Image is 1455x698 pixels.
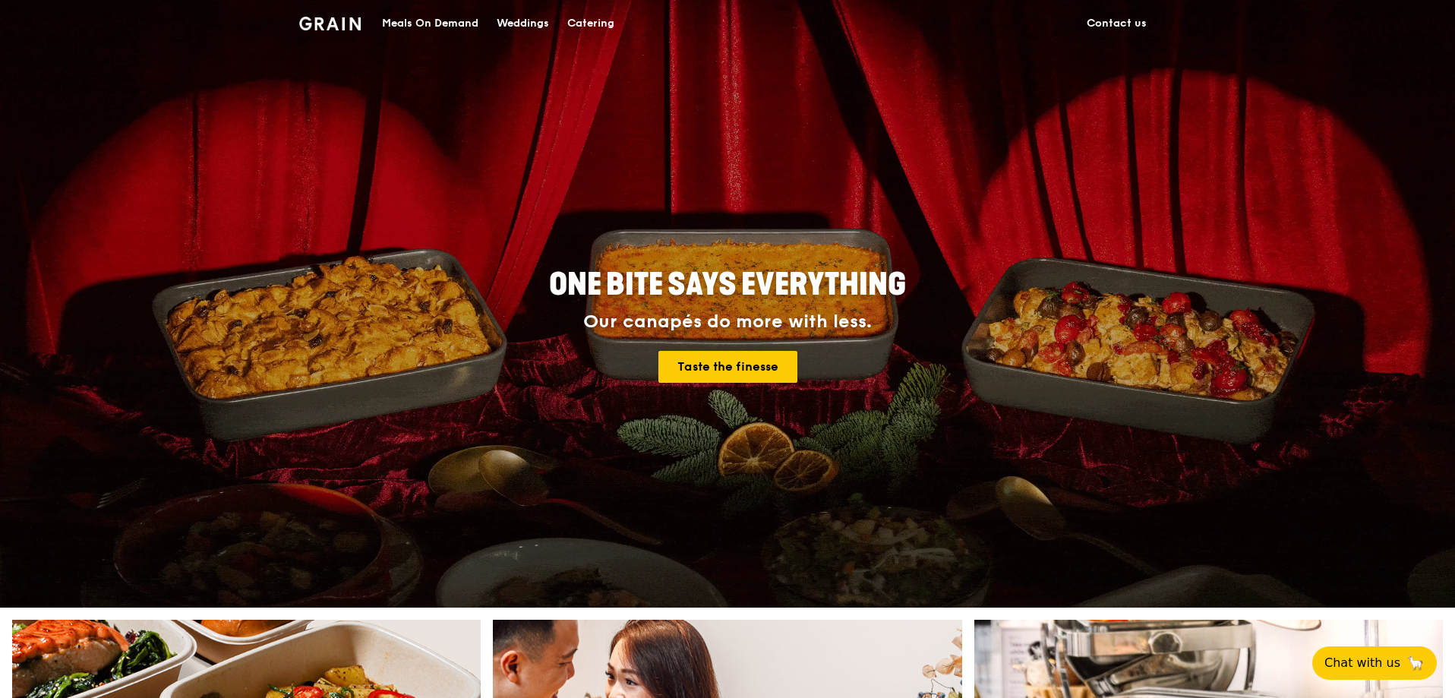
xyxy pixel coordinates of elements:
img: Grain [299,17,361,30]
span: Chat with us [1324,654,1400,672]
a: Weddings [488,1,558,46]
div: Meals On Demand [382,1,478,46]
a: Taste the finesse [658,351,797,383]
span: 🦙 [1406,654,1425,672]
a: Catering [558,1,623,46]
div: Weddings [497,1,549,46]
div: Catering [567,1,614,46]
a: Contact us [1078,1,1156,46]
div: Our canapés do more with less. [454,311,1001,333]
span: ONE BITE SAYS EVERYTHING [549,267,906,303]
button: Chat with us🦙 [1312,646,1437,680]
